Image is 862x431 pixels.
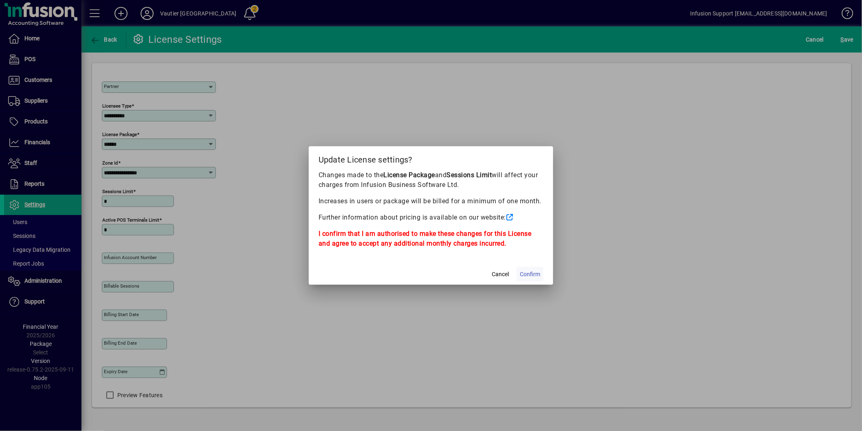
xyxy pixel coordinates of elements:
[319,170,543,190] p: Changes made to the and will affect your charges from Infusion Business Software Ltd.
[319,230,532,247] b: I confirm that I am authorised to make these changes for this License and agree to accept any add...
[447,171,492,179] b: Sessions Limit
[487,267,513,281] button: Cancel
[492,270,509,279] span: Cancel
[520,270,540,279] span: Confirm
[517,267,543,281] button: Confirm
[319,196,543,206] p: Increases in users or package will be billed for a minimum of one month.
[309,146,553,170] h2: Update License settings?
[384,171,435,179] b: License Package
[319,213,543,222] p: Further information about pricing is available on our website:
